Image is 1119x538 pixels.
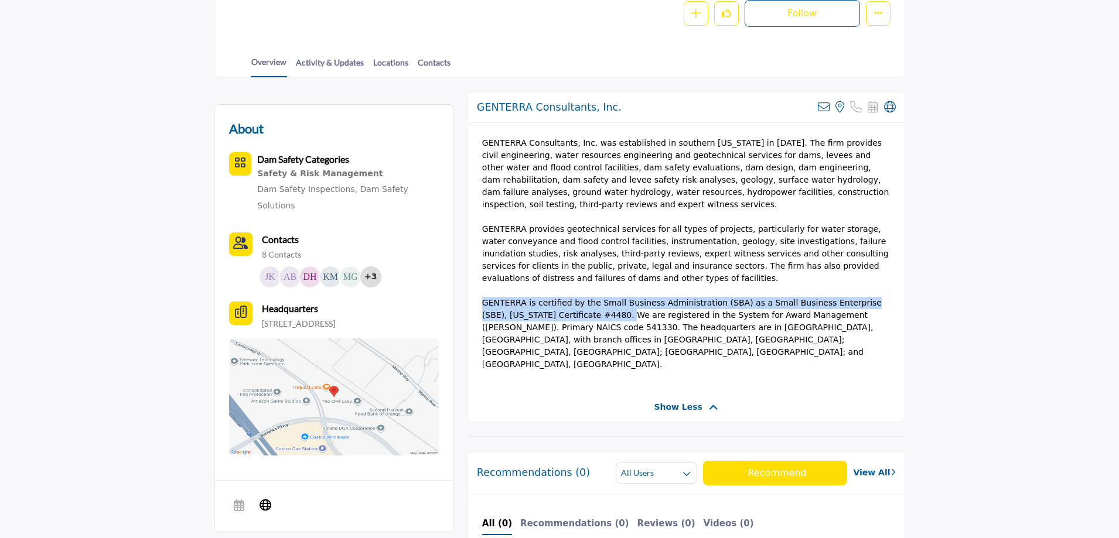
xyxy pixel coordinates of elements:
img: Douglas H. [299,266,320,287]
button: Headquarter icon [229,301,253,325]
span: Show Less [654,401,702,413]
span: GENTERRA is certified by the Small Business Administration (SBA) as a Small Business Enterprise (... [482,298,882,369]
h2: GENTERRA Consultants, Inc. [477,101,622,114]
button: All Users [616,462,697,484]
a: Contacts [417,56,451,77]
span: Recommend [748,467,806,478]
img: Andrew B. [279,266,301,287]
a: Overview [251,56,287,77]
b: All (0) [482,518,512,529]
button: Category Icon [229,152,252,176]
div: Ensuring the safety and integrity of dams through inspections, risk assessments, and emergency re... [257,166,439,181]
p: [STREET_ADDRESS] [262,318,335,330]
a: Dam Safety Inspections, [257,184,357,194]
b: Headquarters [262,301,318,316]
span: GENTERRA provides geotechnical services for all types of projects, particularly for water storage... [482,224,889,283]
div: +3 [360,266,381,287]
b: Dam Safety Categories [257,153,349,165]
a: Safety & Risk Management [257,166,439,181]
b: Recommendations (0) [520,518,629,529]
h2: Recommendations (0) [477,467,590,479]
h2: All Users [621,467,654,479]
button: Contact-Employee Icon [229,232,253,256]
a: Activity & Updates [295,56,364,77]
img: Joseph K. [260,266,281,287]
a: View All [853,467,895,479]
img: Mary G. [340,266,361,287]
a: Contacts [262,232,299,246]
a: Locations [373,56,409,77]
b: Contacts [262,234,299,245]
img: Location Map [229,338,439,455]
a: 8 Contacts [262,249,301,261]
img: Kristina M. [320,266,341,287]
b: Videos (0) [704,518,754,529]
button: More details [866,1,891,26]
a: Link of redirect to contact page [229,232,253,256]
button: Recommend [703,461,848,485]
h2: About [229,119,264,138]
a: Dam Safety Categories [257,155,349,165]
button: Like [714,1,739,26]
b: Reviews (0) [637,518,695,529]
span: GENTERRA Consultants, Inc. was established in southern [US_STATE] in [DATE]. The firm provides ci... [482,138,889,209]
